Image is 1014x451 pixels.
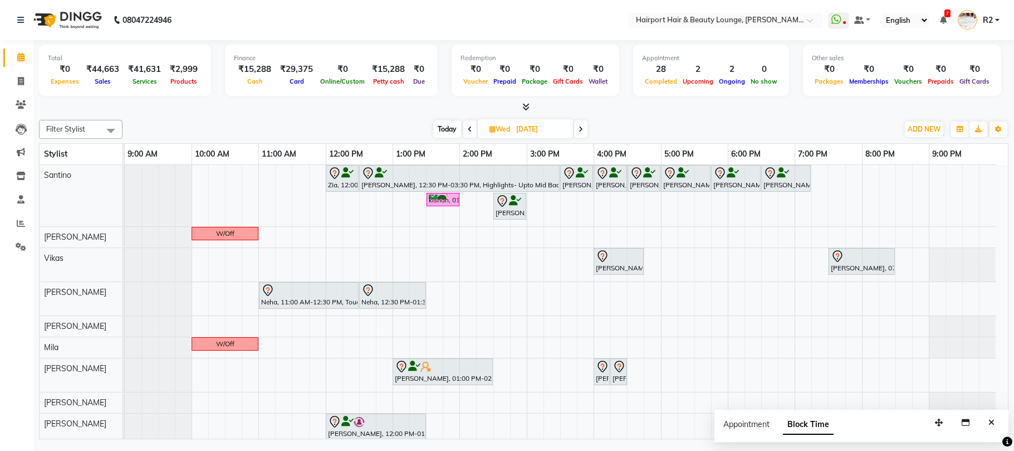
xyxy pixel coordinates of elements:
span: 7 [944,9,951,17]
a: 6:00 PM [728,146,763,162]
div: ₹0 [846,63,891,76]
span: [PERSON_NAME] [44,419,106,429]
span: Santino [44,170,71,180]
div: Finance [234,54,429,63]
span: Memberships [846,77,891,85]
div: ₹0 [317,63,368,76]
div: ₹0 [491,63,519,76]
div: ₹15,288 [234,63,276,76]
div: [PERSON_NAME], 04:15 PM-04:30 PM, Threading Eyebrows [611,360,626,384]
div: ₹2,999 [165,63,202,76]
span: Vouchers [891,77,925,85]
span: No show [748,77,780,85]
span: Appointment [723,419,770,429]
div: 28 [642,63,680,76]
div: [PERSON_NAME], 03:30 PM-04:00 PM, Hair Cuts -Creative Expert ([DEMOGRAPHIC_DATA]) [561,167,592,190]
div: [PERSON_NAME], 02:30 PM-03:00 PM, Hair Cuts -Creative Expert ([DEMOGRAPHIC_DATA]) [494,195,525,218]
a: 4:00 PM [594,146,629,162]
div: Redemption [461,54,610,63]
div: [PERSON_NAME], 04:00 PM-04:45 PM, [PERSON_NAME]- Trim [595,250,643,273]
div: Neha, 12:30 PM-01:30 PM, Hair Cuts -Sr.Stylist([DEMOGRAPHIC_DATA]) [360,284,425,307]
a: 8:00 PM [863,146,898,162]
span: Card [287,77,307,85]
span: Completed [642,77,680,85]
a: 5:00 PM [662,146,697,162]
div: ₹0 [957,63,992,76]
div: [PERSON_NAME], 06:30 PM-07:15 PM, Hair Cuts -Creative Expert ([DEMOGRAPHIC_DATA]) [762,167,810,190]
div: [PERSON_NAME], 01:00 PM-02:30 PM, Threading Eyebrows,Threading UpperLip,Clean Up- O3+ (F/M) [394,360,492,384]
div: [PERSON_NAME], 04:00 PM-04:30 PM, Hair Cuts -Creative Expert ([DEMOGRAPHIC_DATA]) [595,167,626,190]
div: ₹0 [550,63,586,76]
div: 2 [716,63,748,76]
div: 0 [748,63,780,76]
img: R2 [958,10,977,30]
a: 7 [940,15,947,25]
span: Package [519,77,550,85]
div: ₹15,288 [368,63,409,76]
div: [PERSON_NAME], 05:45 PM-06:30 PM, Hair Cuts -Creative Expert ([DEMOGRAPHIC_DATA]) [712,167,760,190]
span: R2 [983,14,993,26]
span: Packages [812,77,846,85]
div: Total [48,54,202,63]
div: ₹0 [812,63,846,76]
span: Cash [244,77,266,85]
span: Due [410,77,428,85]
div: kishan, 01:30 PM-02:00 PM, Hair Cuts -Creative Expert ([DEMOGRAPHIC_DATA]) [428,195,458,205]
span: Upcoming [680,77,716,85]
a: 9:00 AM [125,146,160,162]
div: [PERSON_NAME], 12:30 PM-03:30 PM, Highlights- Upto Mid Back [360,167,559,190]
span: [PERSON_NAME] [44,321,106,331]
a: 10:00 AM [192,146,232,162]
span: Wallet [586,77,610,85]
div: W/Off [216,229,234,239]
div: ₹29,375 [276,63,317,76]
span: Services [130,77,160,85]
span: Online/Custom [317,77,368,85]
span: Products [168,77,200,85]
b: 08047224946 [123,4,172,36]
a: 9:00 PM [929,146,964,162]
span: Prepaids [925,77,957,85]
span: Voucher [461,77,491,85]
div: ₹0 [409,63,429,76]
span: [PERSON_NAME] [44,363,106,374]
span: ADD NEW [908,125,940,133]
img: logo [28,4,105,36]
span: Vikas [44,253,63,263]
div: Zia, 12:00 PM-12:30 PM, Hair Cuts -Creative Expert ([DEMOGRAPHIC_DATA]) [327,167,357,190]
input: 2025-09-03 [513,121,569,138]
span: [PERSON_NAME] [44,287,106,297]
span: [PERSON_NAME] [44,232,106,242]
div: W/Off [216,339,234,349]
div: ₹0 [519,63,550,76]
a: 3:00 PM [527,146,562,162]
span: Mila [44,342,58,352]
div: Appointment [642,54,780,63]
a: 11:00 AM [259,146,299,162]
span: Wed [487,125,513,133]
a: 2:00 PM [460,146,495,162]
div: Other sales [812,54,992,63]
div: ₹0 [461,63,491,76]
span: Prepaid [491,77,519,85]
div: [PERSON_NAME], 07:30 PM-08:30 PM, Hair Cuts -Sr.Stylist([DEMOGRAPHIC_DATA]) [830,250,894,273]
span: Petty cash [370,77,407,85]
span: Filter Stylist [46,124,85,133]
div: ₹41,631 [124,63,165,76]
div: 2 [680,63,716,76]
div: [PERSON_NAME], 04:00 PM-04:15 PM, Threading Eyebrows [595,360,609,384]
button: ADD NEW [905,122,943,137]
span: Stylist [44,149,67,159]
span: Gift Cards [550,77,586,85]
div: ₹0 [586,63,610,76]
div: ₹0 [925,63,957,76]
span: Gift Cards [957,77,992,85]
a: 7:00 PM [795,146,830,162]
div: ₹0 [48,63,82,76]
span: Block Time [783,415,834,435]
div: [PERSON_NAME], 04:30 PM-05:00 PM, Hair Cuts -Creative Expert ([DEMOGRAPHIC_DATA]) [629,167,659,190]
div: ₹44,663 [82,63,124,76]
a: 1:00 PM [393,146,428,162]
div: [PERSON_NAME], 05:00 PM-05:45 PM, Hair Cuts -Creative Expert ([DEMOGRAPHIC_DATA]) [662,167,709,190]
div: ₹0 [891,63,925,76]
